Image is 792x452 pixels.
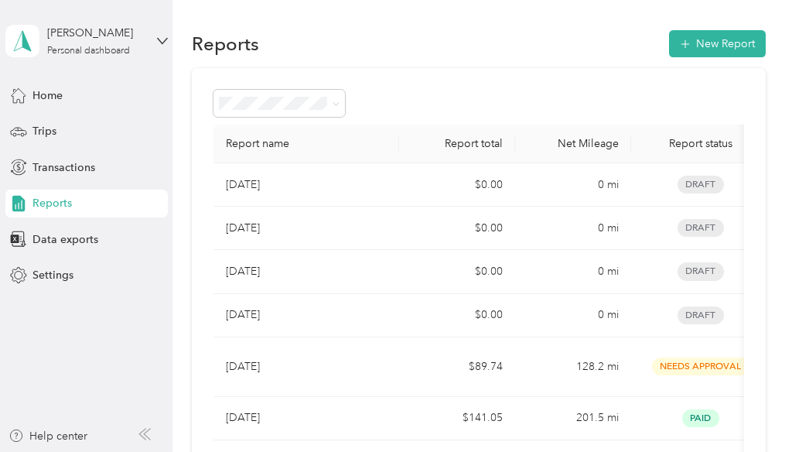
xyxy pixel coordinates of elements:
[515,294,631,337] td: 0 mi
[32,231,98,248] span: Data exports
[226,306,260,324] p: [DATE]
[515,397,631,440] td: 201.5 mi
[515,163,631,207] td: 0 mi
[32,123,56,139] span: Trips
[678,306,724,324] span: Draft
[399,250,515,293] td: $0.00
[515,125,631,163] th: Net Mileage
[399,337,515,397] td: $89.74
[399,125,515,163] th: Report total
[669,30,766,57] button: New Report
[32,87,63,104] span: Home
[652,358,749,375] span: Needs Approval
[226,220,260,237] p: [DATE]
[47,25,144,41] div: [PERSON_NAME]
[226,263,260,280] p: [DATE]
[399,163,515,207] td: $0.00
[705,365,792,452] iframe: Everlance-gr Chat Button Frame
[643,137,758,150] div: Report status
[515,207,631,250] td: 0 mi
[213,125,399,163] th: Report name
[678,176,724,193] span: Draft
[399,397,515,440] td: $141.05
[9,428,87,444] button: Help center
[32,159,95,176] span: Transactions
[32,195,72,211] span: Reports
[515,250,631,293] td: 0 mi
[47,46,130,56] div: Personal dashboard
[399,294,515,337] td: $0.00
[678,219,724,237] span: Draft
[226,409,260,426] p: [DATE]
[399,207,515,250] td: $0.00
[192,36,259,52] h1: Reports
[682,409,719,427] span: Paid
[515,337,631,397] td: 128.2 mi
[32,267,73,283] span: Settings
[226,176,260,193] p: [DATE]
[226,358,260,375] p: [DATE]
[678,262,724,280] span: Draft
